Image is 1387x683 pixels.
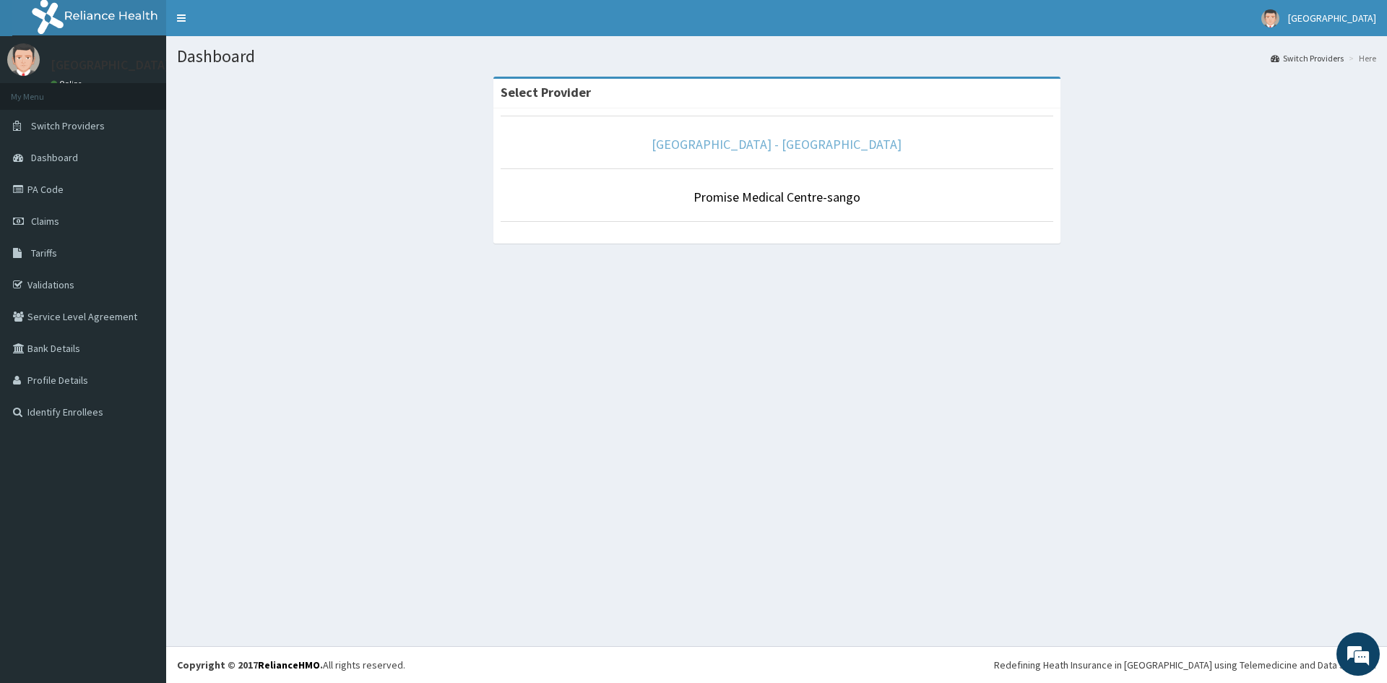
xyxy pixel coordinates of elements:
[166,646,1387,683] footer: All rights reserved.
[501,84,591,100] strong: Select Provider
[31,119,105,132] span: Switch Providers
[31,246,57,259] span: Tariffs
[258,658,320,671] a: RelianceHMO
[693,189,860,205] a: Promise Medical Centre-sango
[652,136,902,153] a: [GEOGRAPHIC_DATA] - [GEOGRAPHIC_DATA]
[51,59,170,72] p: [GEOGRAPHIC_DATA]
[177,658,323,671] strong: Copyright © 2017 .
[51,79,85,89] a: Online
[1261,9,1279,27] img: User Image
[31,215,59,228] span: Claims
[1345,52,1376,64] li: Here
[994,658,1376,672] div: Redefining Heath Insurance in [GEOGRAPHIC_DATA] using Telemedicine and Data Science!
[1271,52,1344,64] a: Switch Providers
[177,47,1376,66] h1: Dashboard
[1288,12,1376,25] span: [GEOGRAPHIC_DATA]
[7,43,40,76] img: User Image
[31,151,78,164] span: Dashboard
